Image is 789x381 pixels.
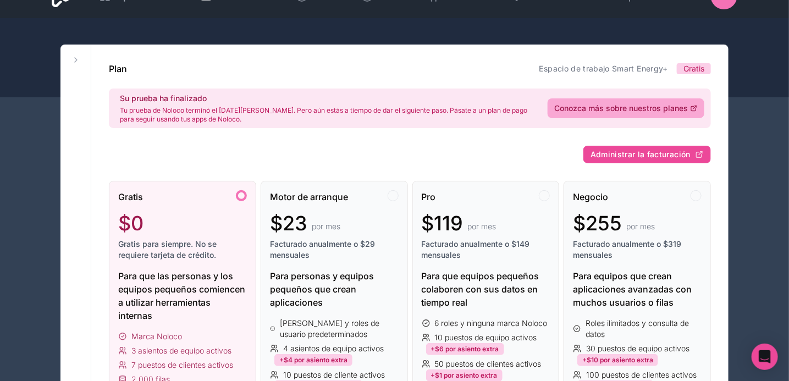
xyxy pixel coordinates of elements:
[468,222,496,231] font: por mes
[270,211,307,235] font: $23
[279,356,347,364] font: +$4 por asiento extra
[422,239,530,259] font: Facturado anualmente o $149 mensuales
[118,270,245,321] font: Para que las personas y los equipos pequeños comiencen a utilizar herramientas internas
[118,211,144,235] font: $0
[270,270,374,308] font: Para personas y equipos pequeños que crean aplicaciones
[683,64,704,73] font: Gratis
[118,191,143,202] font: Gratis
[554,103,688,113] font: Conozca más sobre nuestros planes
[131,346,231,355] font: 3 asientos de equipo activos
[431,371,498,379] font: +$1 por asiento extra
[548,98,704,118] a: Conozca más sobre nuestros planes
[582,356,653,364] font: +$10 por asiento extra
[752,344,778,370] div: Abrir Intercom Messenger
[573,211,622,235] font: $255
[435,333,537,342] font: 10 puestos de equipo activos
[270,239,375,259] font: Facturado anualmente o $29 mensuales
[270,191,348,202] font: Motor de arranque
[120,93,207,103] font: Su prueba ha finalizado
[435,318,548,328] font: 6 roles y ninguna marca Noloco
[573,239,681,259] font: Facturado anualmente o $319 mensuales
[422,191,436,202] font: Pro
[422,211,464,235] font: $119
[422,270,539,308] font: Para que equipos pequeños colaboren con sus datos en tiempo real
[109,63,127,74] font: Plan
[120,106,527,123] font: Tu prueba de Noloco terminó el [DATE][PERSON_NAME]. Pero aún estás a tiempo de dar el siguiente p...
[573,191,608,202] font: Negocio
[280,318,379,339] font: [PERSON_NAME] y roles de usuario predeterminados
[583,146,711,163] button: Administrar la facturación
[435,359,542,368] font: 50 puestos de clientes activos
[573,270,692,308] font: Para equipos que crean aplicaciones avanzadas con muchos usuarios o filas
[312,222,340,231] font: por mes
[591,150,691,159] font: Administrar la facturación
[283,344,384,353] font: 4 asientos de equipo activos
[586,318,689,339] font: Roles ilimitados y consulta de datos
[283,370,385,379] font: 10 puestos de cliente activos
[586,370,697,379] font: 100 puestos de clientes activos
[431,345,499,353] font: +$6 por asiento extra
[131,332,182,341] font: Marca Noloco
[118,239,217,259] font: Gratis para siempre. No se requiere tarjeta de crédito.
[539,64,668,73] a: Espacio de trabajo Smart Energy+
[586,344,689,353] font: 30 puestos de equipo activos
[626,222,655,231] font: por mes
[131,360,233,369] font: 7 puestos de clientes activos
